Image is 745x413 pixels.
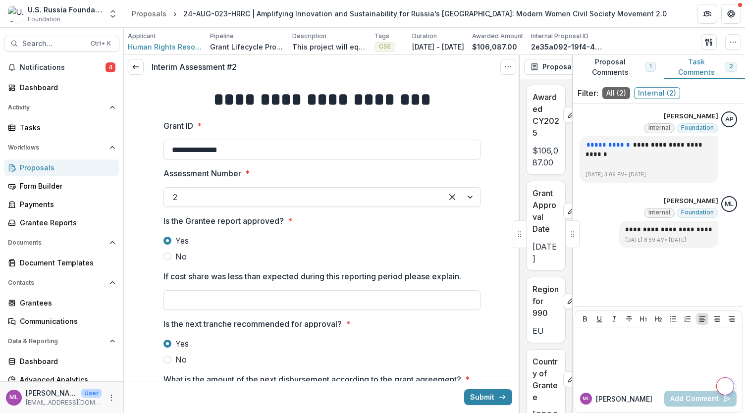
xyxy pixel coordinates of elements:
a: Communications [4,313,119,329]
a: Grantee Reports [4,214,119,231]
span: All ( 2 ) [602,87,630,99]
p: [DATE] 8:59 AM • [DATE] [625,236,712,244]
p: What is the amount of the next disbursement according to the grant agreement? [163,373,461,385]
span: Foundation [681,124,714,131]
h3: Interim Assessment #2 [152,62,237,72]
button: Add Comment [664,391,737,407]
a: Proposals [128,6,170,21]
p: [PERSON_NAME] [664,196,718,206]
div: Proposals [132,8,166,19]
p: $106,087.00 [532,145,559,168]
span: Yes [175,235,189,247]
p: [PERSON_NAME] [664,111,718,121]
div: Grantee Reports [20,217,111,228]
p: Grant Approval Date [532,187,559,235]
p: Description [292,32,326,41]
span: 1 [649,63,651,70]
div: U.S. Russia Foundation [28,4,102,15]
p: Region for 990 [532,283,559,319]
div: Document Templates [20,258,111,268]
button: edit [563,203,579,219]
span: Contacts [8,279,106,286]
button: edit [563,293,579,309]
div: Maria Lvova [9,394,18,401]
nav: breadcrumb [128,6,671,21]
p: Is the Grantee report approved? [163,215,284,227]
span: Internal [648,209,670,216]
a: Proposals [4,159,119,176]
button: Get Help [721,4,741,24]
button: Open Activity [4,100,119,115]
button: Open Workflows [4,140,119,155]
button: Proposal [524,59,592,75]
p: This project will equip women in the [GEOGRAPHIC_DATA] with the knowledge/skills needed for socio... [292,42,367,52]
a: Payments [4,196,119,212]
p: [PERSON_NAME] [26,388,77,398]
span: 4 [106,62,115,72]
button: Underline [593,313,605,325]
button: Notifications4 [4,59,119,75]
button: Ordered List [682,313,693,325]
a: Dashboard [4,353,119,369]
p: Awarded Amount [472,32,523,41]
button: Submit [464,389,512,405]
button: Italicize [608,313,620,325]
div: Proposals [20,162,111,173]
a: Form Builder [4,178,119,194]
button: Bullet List [667,313,679,325]
p: Internal Proposal ID [531,32,588,41]
button: Open Documents [4,235,119,251]
button: Task Comments [664,55,745,79]
p: [EMAIL_ADDRESS][DOMAIN_NAME] [26,398,102,407]
div: Clear selected options [444,189,460,205]
button: Heading 1 [638,313,649,325]
span: Internal [648,124,670,131]
div: Maria Lvova [583,396,590,401]
div: Anna P [725,116,734,123]
img: U.S. Russia Foundation [8,6,24,22]
p: User [81,389,102,398]
p: Grant ID [163,120,193,132]
p: $106,087.00 [472,42,517,52]
span: Notifications [20,63,106,72]
button: Options [500,59,516,75]
p: Assessment Number [163,167,241,179]
div: Form Builder [20,181,111,191]
button: edit [563,371,579,387]
p: 2e35a092-19f4-4255-befc-76cf9a263c41 [531,42,605,52]
span: Data & Reporting [8,338,106,345]
p: Applicant [128,32,156,41]
span: CSE [379,43,391,50]
button: edit [563,107,579,123]
button: More [106,392,117,404]
span: No [175,354,187,365]
p: EU [532,325,559,337]
div: Communications [20,316,111,326]
div: Dashboard [20,82,111,93]
p: Pipeline [210,32,234,41]
div: Advanced Analytics [20,374,111,385]
p: Is the next tranche recommended for approval? [163,318,342,330]
a: Grantees [4,295,119,311]
a: Advanced Analytics [4,371,119,388]
div: Dashboard [20,356,111,366]
a: Document Templates [4,255,119,271]
div: Maria Lvova [725,201,734,207]
span: Foundation [681,209,714,216]
span: Documents [8,239,106,246]
button: Partners [697,4,717,24]
p: Filter: [578,87,598,99]
span: No [175,251,187,262]
span: Search... [22,40,85,48]
p: Tags [374,32,389,41]
span: Foundation [28,15,60,24]
a: Human Rights Resource Center [128,42,202,52]
a: Dashboard [4,79,119,96]
p: Country of Grantee [532,356,559,403]
button: Strike [623,313,635,325]
span: Yes [175,338,189,350]
p: [DATE] - [DATE] [412,42,464,52]
span: Activity [8,104,106,111]
span: 2 [729,63,733,70]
